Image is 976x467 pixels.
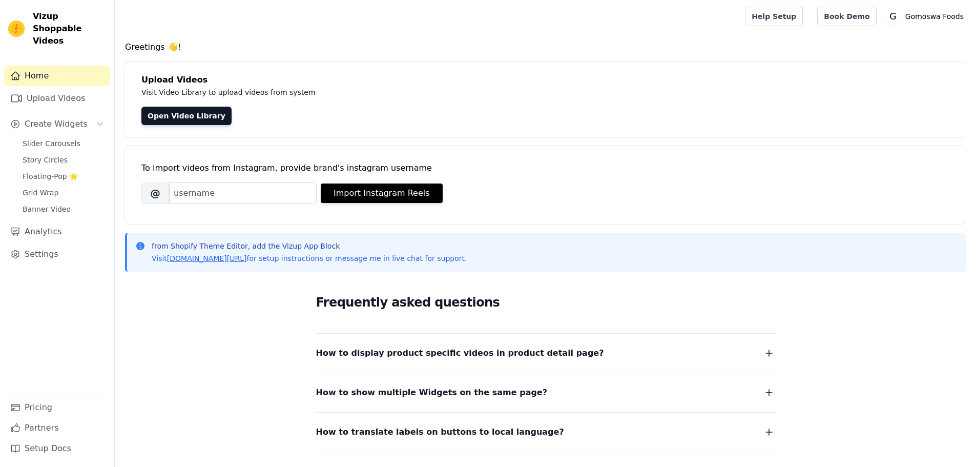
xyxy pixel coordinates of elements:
[316,385,548,400] span: How to show multiple Widgets on the same page?
[141,162,949,174] div: To import videos from Instagram, provide brand's instagram username
[141,107,232,125] a: Open Video Library
[4,66,110,86] a: Home
[23,138,80,149] span: Slider Carousels
[16,202,110,216] a: Banner Video
[125,41,966,53] h4: Greetings 👋!
[8,21,25,37] img: Vizup
[745,7,803,26] a: Help Setup
[141,74,949,86] h4: Upload Videos
[889,11,896,22] text: G
[4,244,110,265] a: Settings
[167,254,247,262] a: [DOMAIN_NAME][URL]
[16,136,110,151] a: Slider Carousels
[4,114,110,134] button: Create Widgets
[23,155,68,165] span: Story Circles
[16,169,110,184] a: Floating-Pop ⭐
[316,292,775,313] h2: Frequently asked questions
[169,182,317,204] input: username
[885,7,968,26] button: G Gomoswa Foods
[16,153,110,167] a: Story Circles
[817,7,876,26] a: Book Demo
[316,346,775,360] button: How to display product specific videos in product detail page?
[23,204,71,214] span: Banner Video
[316,425,564,439] span: How to translate labels on buttons to local language?
[316,346,604,360] span: How to display product specific videos in product detail page?
[23,171,78,181] span: Floating-Pop ⭐
[152,253,467,263] p: Visit for setup instructions or message me in live chat for support.
[141,182,169,204] span: @
[4,418,110,438] a: Partners
[16,186,110,200] a: Grid Wrap
[25,118,88,130] span: Create Widgets
[141,86,600,98] p: Visit Video Library to upload videos from system
[4,438,110,459] a: Setup Docs
[316,385,775,400] button: How to show multiple Widgets on the same page?
[152,241,467,251] p: from Shopify Theme Editor, add the Vizup App Block
[23,188,58,198] span: Grid Wrap
[321,184,443,203] button: Import Instagram Reels
[4,397,110,418] a: Pricing
[901,7,968,26] p: Gomoswa Foods
[33,10,106,47] span: Vizup Shoppable Videos
[316,425,775,439] button: How to translate labels on buttons to local language?
[4,88,110,109] a: Upload Videos
[4,221,110,242] a: Analytics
